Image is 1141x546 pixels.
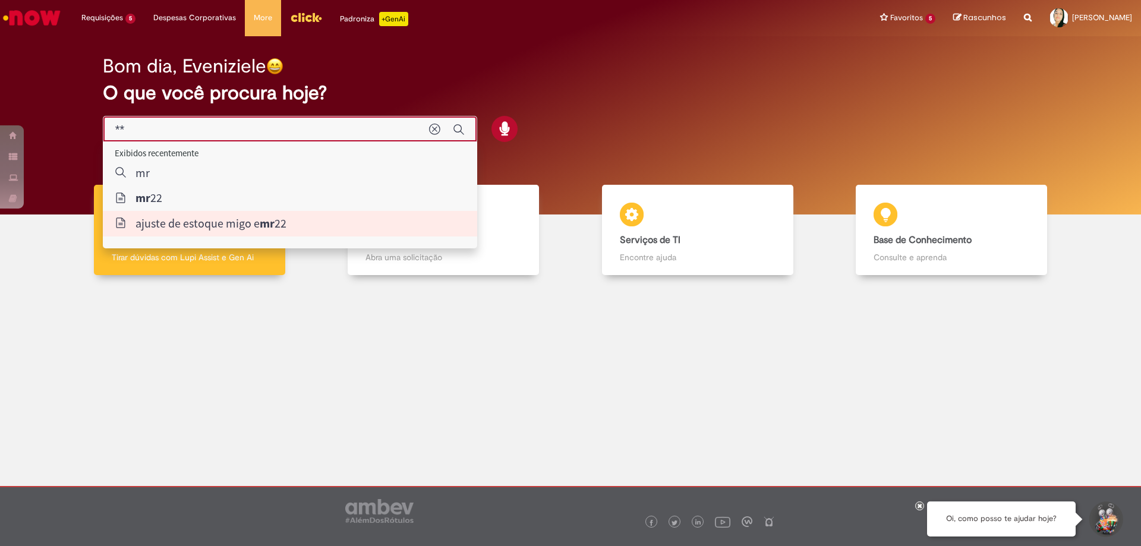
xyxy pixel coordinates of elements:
[825,185,1079,276] a: Base de Conhecimento Consulte e aprenda
[890,12,923,24] span: Favoritos
[874,234,972,246] b: Base de Conhecimento
[925,14,935,24] span: 5
[648,520,654,526] img: logo_footer_facebook.png
[620,251,776,263] p: Encontre ajuda
[112,251,267,263] p: Tirar dúvidas com Lupi Assist e Gen Ai
[254,12,272,24] span: More
[570,185,825,276] a: Serviços de TI Encontre ajuda
[81,12,123,24] span: Requisições
[1088,501,1123,537] button: Iniciar Conversa de Suporte
[927,501,1076,536] div: Oi, como posso te ajudar hoje?
[695,519,701,526] img: logo_footer_linkedin.png
[620,234,680,246] b: Serviços de TI
[672,520,677,526] img: logo_footer_twitter.png
[266,58,283,75] img: happy-face.png
[379,12,408,26] p: +GenAi
[62,185,317,276] a: Tirar dúvidas Tirar dúvidas com Lupi Assist e Gen Ai
[715,514,730,529] img: logo_footer_youtube.png
[1072,12,1132,23] span: [PERSON_NAME]
[103,56,266,77] h2: Bom dia, Eveniziele
[742,516,752,527] img: logo_footer_workplace.png
[103,83,1039,103] h2: O que você procura hoje?
[1,6,62,30] img: ServiceNow
[290,8,322,26] img: click_logo_yellow_360x200.png
[764,516,774,527] img: logo_footer_naosei.png
[345,499,414,523] img: logo_footer_ambev_rotulo_gray.png
[153,12,236,24] span: Despesas Corporativas
[874,251,1029,263] p: Consulte e aprenda
[963,12,1006,23] span: Rascunhos
[365,251,521,263] p: Abra uma solicitação
[953,12,1006,24] a: Rascunhos
[340,12,408,26] div: Padroniza
[125,14,135,24] span: 5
